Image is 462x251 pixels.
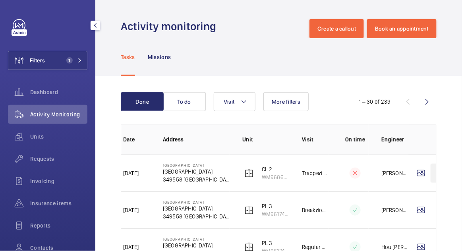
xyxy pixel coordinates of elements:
p: Trapped passenger [302,169,329,177]
p: Unit [242,135,289,143]
h1: Activity monitoring [121,19,221,34]
p: [GEOGRAPHIC_DATA] [163,168,230,176]
button: Filters1 [8,51,87,70]
img: elevator.svg [244,168,254,178]
span: Reports [30,222,87,230]
p: [PERSON_NAME] [381,206,408,214]
span: Visit [224,98,234,105]
p: [GEOGRAPHIC_DATA] [163,237,230,241]
p: PL 3 [262,202,289,210]
span: Insurance items [30,199,87,207]
p: Breakdown [302,206,329,214]
p: PL 3 [262,239,289,247]
p: WM96174441 [262,210,289,218]
span: Activity Monitoring [30,110,87,118]
button: Book an appointment [367,19,437,38]
span: More filters [272,98,300,105]
p: [DATE] [123,169,139,177]
p: Address [163,135,230,143]
button: Done [121,92,164,111]
p: 349558 [GEOGRAPHIC_DATA] [163,212,230,220]
p: [DATE] [123,206,139,214]
p: On time [342,135,369,143]
p: Regular maintenance [302,243,329,251]
p: Date [123,135,150,143]
span: 1 [66,57,73,64]
p: [GEOGRAPHIC_DATA] [163,200,230,205]
span: Invoicing [30,177,87,185]
p: CL 2 [262,165,289,173]
button: Create a callout [309,19,364,38]
p: Hou [PERSON_NAME] [381,243,408,251]
span: Requests [30,155,87,163]
span: Units [30,133,87,141]
span: Dashboard [30,88,87,96]
button: To do [163,92,206,111]
p: Engineer [381,135,408,143]
div: 1 – 30 of 239 [359,98,391,106]
button: Visit [214,92,255,111]
p: 349558 [GEOGRAPHIC_DATA] [163,176,230,183]
img: elevator.svg [244,205,254,215]
p: [GEOGRAPHIC_DATA] [163,241,230,249]
p: Tasks [121,53,135,61]
button: More filters [263,92,309,111]
p: [PERSON_NAME] [381,169,408,177]
p: Missions [148,53,171,61]
p: [GEOGRAPHIC_DATA] [163,163,230,168]
p: [DATE] [123,243,139,251]
p: WM96867574 [262,173,289,181]
p: [GEOGRAPHIC_DATA] [163,205,230,212]
p: Visit [302,135,329,143]
span: Filters [30,56,45,64]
